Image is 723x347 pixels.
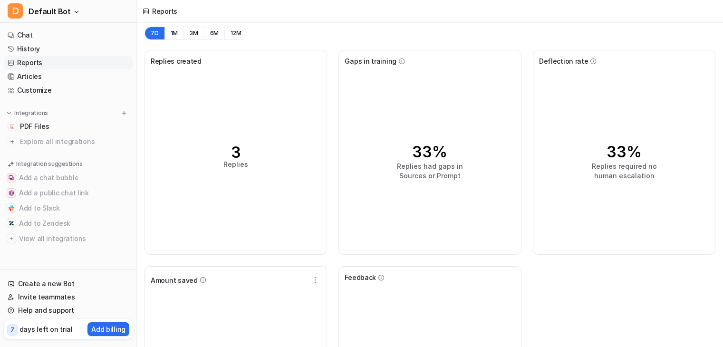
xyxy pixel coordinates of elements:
tspan: Sources or Prompt [399,171,461,179]
a: Create a new Bot [4,277,133,290]
button: Add billing [87,322,129,336]
button: Add to SlackAdd to Slack [4,201,133,216]
span: Gaps in training [345,56,396,66]
tspan: 3 [231,143,241,162]
button: 7D [145,27,164,40]
button: Add to ZendeskAdd to Zendesk [4,216,133,231]
span: Deflection rate [539,56,588,66]
button: Add a chat bubbleAdd a chat bubble [4,170,133,185]
p: Integration suggestions [16,160,82,168]
img: Add to Zendesk [9,221,14,226]
img: menu_add.svg [121,110,127,116]
a: Reports [4,56,133,69]
a: Chat [4,29,133,42]
img: View all integrations [9,236,14,241]
tspan: 33% [607,143,642,161]
button: 12M [224,27,247,40]
p: days left on trial [19,324,73,334]
img: Add a public chat link [9,190,14,196]
a: Articles [4,70,133,83]
button: 3M [183,27,204,40]
span: PDF Files [20,122,49,131]
button: 1M [164,27,184,40]
img: explore all integrations [8,137,17,146]
a: PDF FilesPDF Files [4,120,133,133]
span: Replies created [151,56,202,66]
span: Default Bot [29,5,71,18]
span: D [8,3,23,19]
div: Reports [152,6,177,16]
a: History [4,42,133,56]
p: Add billing [91,324,125,334]
a: Invite teammates [4,290,133,304]
span: Feedback [345,272,376,282]
span: Amount saved [151,275,198,285]
tspan: Replies had gaps in [397,162,463,170]
button: Integrations [4,108,51,118]
tspan: human escalation [594,171,654,179]
span: Explore all integrations [20,134,129,149]
button: View all integrationsView all integrations [4,231,133,246]
button: Add a public chat linkAdd a public chat link [4,185,133,201]
img: PDF Files [10,124,15,129]
a: Help and support [4,304,133,317]
a: Explore all integrations [4,135,133,148]
a: Customize [4,84,133,97]
button: 6M [204,27,225,40]
img: expand menu [6,110,12,116]
p: 7 [10,326,14,334]
tspan: 33% [412,143,447,161]
img: Add a chat bubble [9,175,14,181]
img: Add to Slack [9,205,14,211]
tspan: Replies [223,160,248,168]
tspan: Replies required no [591,162,656,170]
p: Integrations [14,109,48,117]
